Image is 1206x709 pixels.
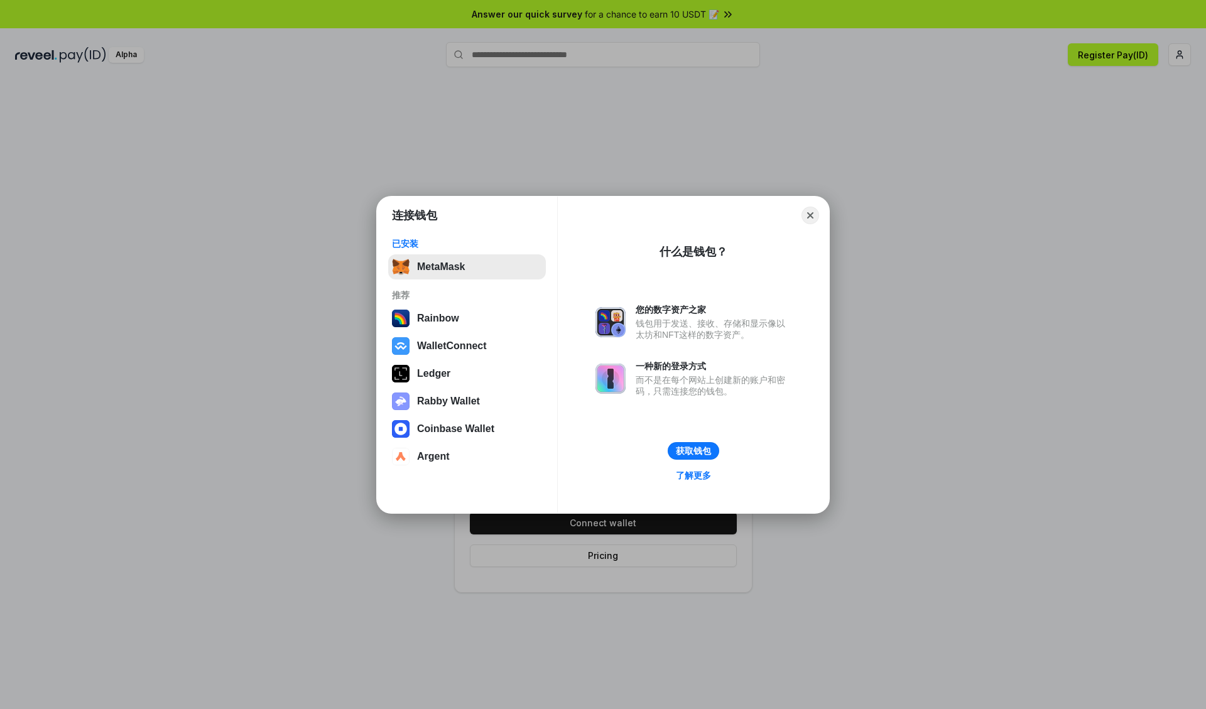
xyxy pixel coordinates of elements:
[636,360,791,372] div: 一种新的登录方式
[392,290,542,301] div: 推荐
[388,444,546,469] button: Argent
[388,416,546,441] button: Coinbase Wallet
[417,313,459,324] div: Rainbow
[660,244,727,259] div: 什么是钱包？
[388,333,546,359] button: WalletConnect
[388,389,546,414] button: Rabby Wallet
[636,318,791,340] div: 钱包用于发送、接收、存储和显示像以太坊和NFT这样的数字资产。
[388,306,546,331] button: Rainbow
[636,304,791,315] div: 您的数字资产之家
[676,470,711,481] div: 了解更多
[388,361,546,386] button: Ledger
[595,364,626,394] img: svg+xml,%3Csvg%20xmlns%3D%22http%3A%2F%2Fwww.w3.org%2F2000%2Fsvg%22%20fill%3D%22none%22%20viewBox...
[388,254,546,279] button: MetaMask
[392,337,410,355] img: svg+xml,%3Csvg%20width%3D%2228%22%20height%3D%2228%22%20viewBox%3D%220%200%2028%2028%22%20fill%3D...
[392,392,410,410] img: svg+xml,%3Csvg%20xmlns%3D%22http%3A%2F%2Fwww.w3.org%2F2000%2Fsvg%22%20fill%3D%22none%22%20viewBox...
[801,207,819,224] button: Close
[636,374,791,397] div: 而不是在每个网站上创建新的账户和密码，只需连接您的钱包。
[417,368,450,379] div: Ledger
[392,365,410,382] img: svg+xml,%3Csvg%20xmlns%3D%22http%3A%2F%2Fwww.w3.org%2F2000%2Fsvg%22%20width%3D%2228%22%20height%3...
[417,261,465,273] div: MetaMask
[676,445,711,457] div: 获取钱包
[595,307,626,337] img: svg+xml,%3Csvg%20xmlns%3D%22http%3A%2F%2Fwww.w3.org%2F2000%2Fsvg%22%20fill%3D%22none%22%20viewBox...
[417,423,494,435] div: Coinbase Wallet
[668,442,719,460] button: 获取钱包
[417,451,450,462] div: Argent
[392,448,410,465] img: svg+xml,%3Csvg%20width%3D%2228%22%20height%3D%2228%22%20viewBox%3D%220%200%2028%2028%22%20fill%3D...
[392,238,542,249] div: 已安装
[392,310,410,327] img: svg+xml,%3Csvg%20width%3D%22120%22%20height%3D%22120%22%20viewBox%3D%220%200%20120%20120%22%20fil...
[417,396,480,407] div: Rabby Wallet
[417,340,487,352] div: WalletConnect
[668,467,719,484] a: 了解更多
[392,420,410,438] img: svg+xml,%3Csvg%20width%3D%2228%22%20height%3D%2228%22%20viewBox%3D%220%200%2028%2028%22%20fill%3D...
[392,258,410,276] img: svg+xml,%3Csvg%20fill%3D%22none%22%20height%3D%2233%22%20viewBox%3D%220%200%2035%2033%22%20width%...
[392,208,437,223] h1: 连接钱包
